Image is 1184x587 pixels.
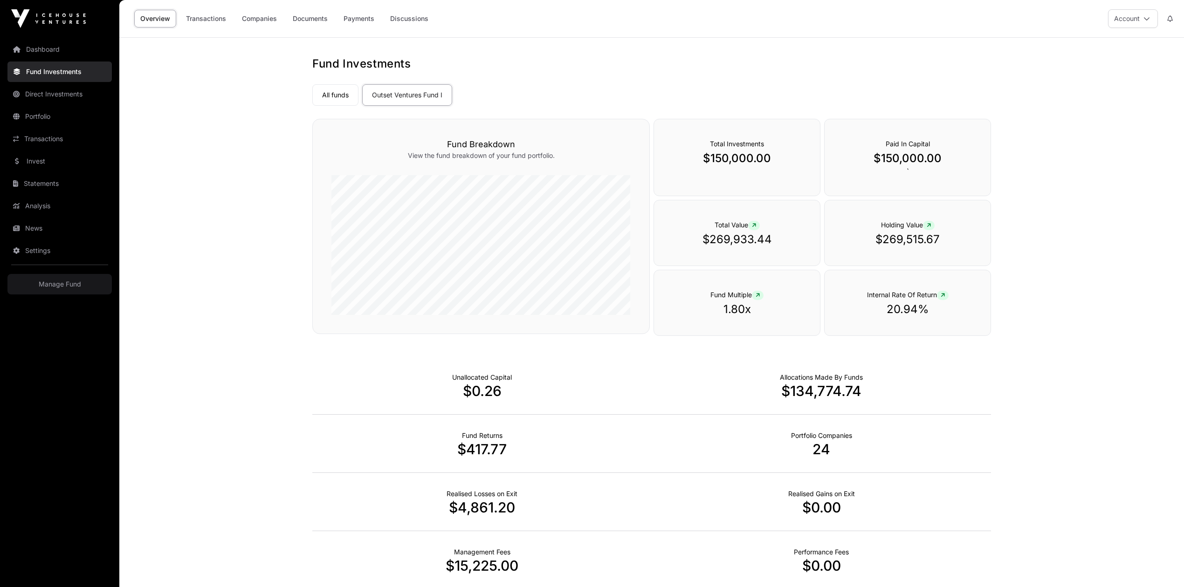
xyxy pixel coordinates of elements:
[312,557,652,574] p: $15,225.00
[236,10,283,27] a: Companies
[867,291,949,299] span: Internal Rate Of Return
[788,489,855,498] p: Net Realised on Positive Exits
[7,84,112,104] a: Direct Investments
[384,10,434,27] a: Discussions
[312,441,652,457] p: $417.77
[715,221,760,229] span: Total Value
[462,431,503,440] p: Realised Returns from Funds
[331,151,631,160] p: View the fund breakdown of your fund portfolio.
[312,382,652,399] p: $0.26
[7,274,112,294] a: Manage Fund
[11,9,86,28] img: Icehouse Ventures Logo
[7,106,112,127] a: Portfolio
[7,196,112,216] a: Analysis
[791,431,852,440] p: Number of Companies Deployed Into
[710,140,764,148] span: Total Investments
[7,39,112,60] a: Dashboard
[312,56,991,71] h1: Fund Investments
[7,61,112,82] a: Fund Investments
[673,302,801,317] p: 1.80x
[331,138,631,151] h3: Fund Breakdown
[337,10,380,27] a: Payments
[673,232,801,247] p: $269,933.44
[287,10,334,27] a: Documents
[780,373,863,382] p: Capital Deployed Into Companies
[7,173,112,194] a: Statements
[881,221,935,229] span: Holding Value
[312,84,358,106] a: All funds
[652,382,991,399] p: $134,774.74
[312,499,652,516] p: $4,861.20
[1108,9,1158,28] button: Account
[7,218,112,239] a: News
[673,151,801,166] p: $150,000.00
[362,84,452,106] a: Outset Ventures Fund I
[886,140,930,148] span: Paid In Capital
[454,547,510,557] p: Fund Management Fees incurred to date
[843,232,972,247] p: $269,515.67
[652,499,991,516] p: $0.00
[843,302,972,317] p: 20.94%
[794,547,849,557] p: Fund Performance Fees (Carry) incurred to date
[447,489,517,498] p: Net Realised on Negative Exits
[652,441,991,457] p: 24
[843,151,972,166] p: $150,000.00
[1137,542,1184,587] iframe: Chat Widget
[710,291,764,299] span: Fund Multiple
[824,119,991,196] div: `
[452,373,512,382] p: Cash not yet allocated
[7,129,112,149] a: Transactions
[134,10,176,27] a: Overview
[7,151,112,171] a: Invest
[7,240,112,261] a: Settings
[652,557,991,574] p: $0.00
[180,10,232,27] a: Transactions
